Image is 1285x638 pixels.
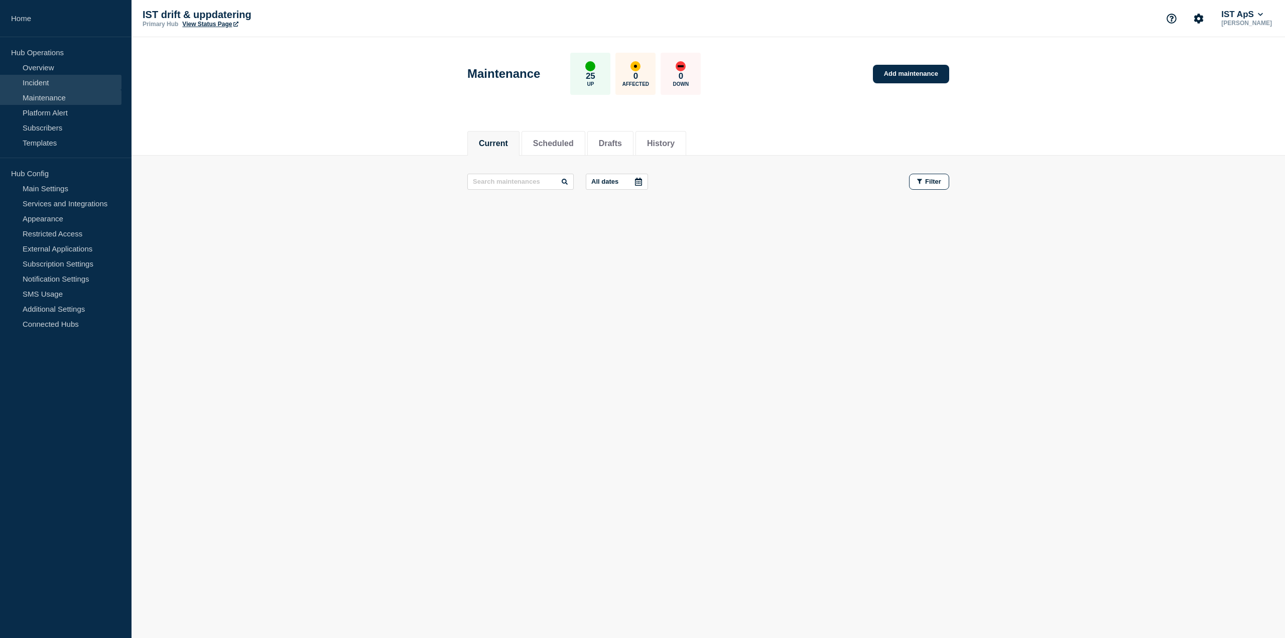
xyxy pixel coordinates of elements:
div: up [585,61,595,71]
button: Drafts [599,139,622,148]
div: affected [630,61,640,71]
p: 25 [586,71,595,81]
button: Scheduled [533,139,574,148]
p: Down [673,81,689,87]
button: Support [1161,8,1182,29]
p: 0 [633,71,638,81]
p: IST drift & uppdatering [143,9,343,21]
a: Add maintenance [873,65,949,83]
button: History [647,139,675,148]
button: Filter [909,174,949,190]
button: Current [479,139,508,148]
button: All dates [586,174,648,190]
p: 0 [679,71,683,81]
h1: Maintenance [467,67,540,81]
p: All dates [591,178,618,185]
button: IST ApS [1219,10,1265,20]
span: Filter [925,178,941,185]
p: Primary Hub [143,21,178,28]
input: Search maintenances [467,174,574,190]
div: down [676,61,686,71]
p: [PERSON_NAME] [1219,20,1274,27]
a: View Status Page [182,21,238,28]
p: Up [587,81,594,87]
p: Affected [622,81,649,87]
button: Account settings [1188,8,1209,29]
